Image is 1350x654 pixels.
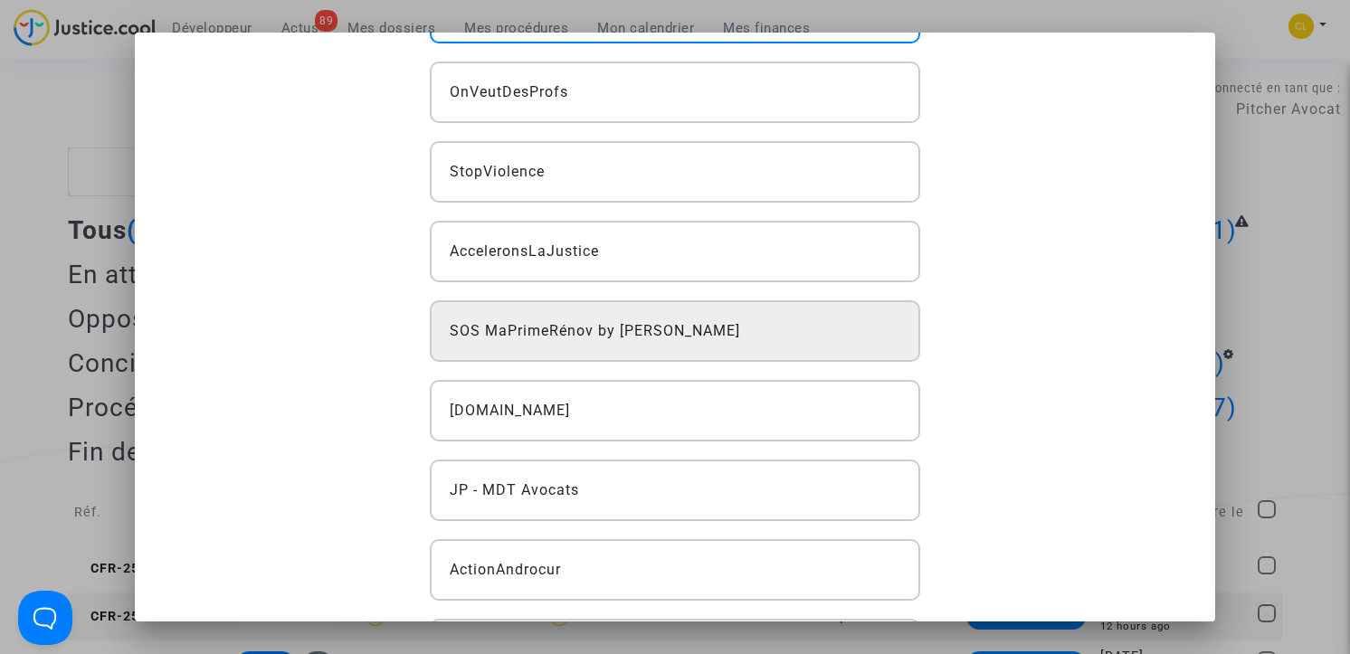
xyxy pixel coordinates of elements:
span: SOS MaPrimeRénov by [PERSON_NAME] [450,320,740,342]
span: AcceleronsLaJustice [450,241,599,262]
iframe: Help Scout Beacon - Open [18,591,72,645]
span: OnVeutDesProfs [450,81,568,103]
span: StopViolence [450,161,545,183]
span: [DOMAIN_NAME] [450,400,570,422]
span: ActionAndrocur [450,559,561,581]
span: JP - MDT Avocats [450,479,579,501]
